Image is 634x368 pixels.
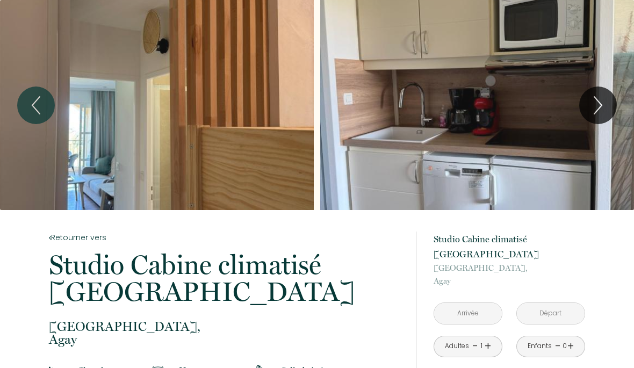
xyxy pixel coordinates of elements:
[434,262,585,287] p: Agay
[49,320,401,333] span: [GEOGRAPHIC_DATA],
[49,320,401,346] p: Agay
[555,338,561,355] a: -
[434,303,502,324] input: Arrivée
[579,86,617,124] button: Next
[472,338,478,355] a: -
[517,303,585,324] input: Départ
[445,341,469,351] div: Adultes
[49,232,401,243] a: Retourner vers
[434,262,585,275] span: [GEOGRAPHIC_DATA],
[479,341,484,351] div: 1
[567,338,574,355] a: +
[485,338,491,355] a: +
[49,251,401,305] p: Studio Cabine climatisé [GEOGRAPHIC_DATA]
[528,341,552,351] div: Enfants
[434,232,585,262] p: Studio Cabine climatisé [GEOGRAPHIC_DATA]
[562,341,567,351] div: 0
[17,86,55,124] button: Previous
